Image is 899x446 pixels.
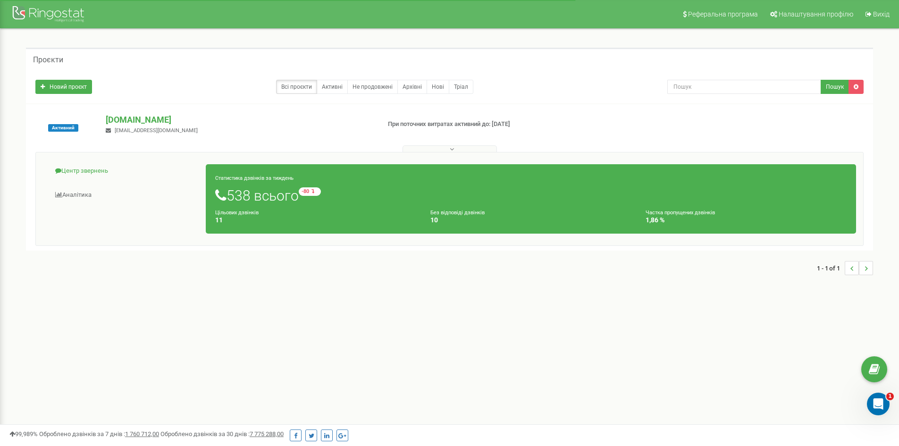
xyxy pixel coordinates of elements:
[215,217,416,224] h4: 11
[160,430,284,438] span: Оброблено дзвінків за 30 днів :
[427,80,449,94] a: Нові
[215,175,294,181] small: Статистика дзвінків за тиждень
[125,430,159,438] u: 1 760 712,00
[388,120,584,129] p: При поточних витратах активний до: [DATE]
[317,80,348,94] a: Активні
[215,210,259,216] small: Цільових дзвінків
[43,184,206,207] a: Аналiтика
[35,80,92,94] a: Новий проєкт
[646,217,847,224] h4: 1,86 %
[106,114,372,126] p: [DOMAIN_NAME]
[817,261,845,275] span: 1 - 1 of 1
[299,187,321,196] small: -80
[821,80,849,94] button: Пошук
[449,80,473,94] a: Тріал
[347,80,398,94] a: Не продовжені
[779,10,853,18] span: Налаштування профілю
[48,124,78,132] span: Активний
[276,80,317,94] a: Всі проєкти
[115,127,198,134] span: [EMAIL_ADDRESS][DOMAIN_NAME]
[250,430,284,438] u: 7 775 288,00
[9,430,38,438] span: 99,989%
[646,210,715,216] small: Частка пропущених дзвінків
[430,217,631,224] h4: 10
[430,210,485,216] small: Без відповіді дзвінків
[886,393,894,400] span: 1
[397,80,427,94] a: Архівні
[39,430,159,438] span: Оброблено дзвінків за 7 днів :
[43,160,206,183] a: Центр звернень
[817,252,873,285] nav: ...
[667,80,821,94] input: Пошук
[867,393,890,415] iframe: Intercom live chat
[215,187,847,203] h1: 538 всього
[688,10,758,18] span: Реферальна програма
[873,10,890,18] span: Вихід
[33,56,63,64] h5: Проєкти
